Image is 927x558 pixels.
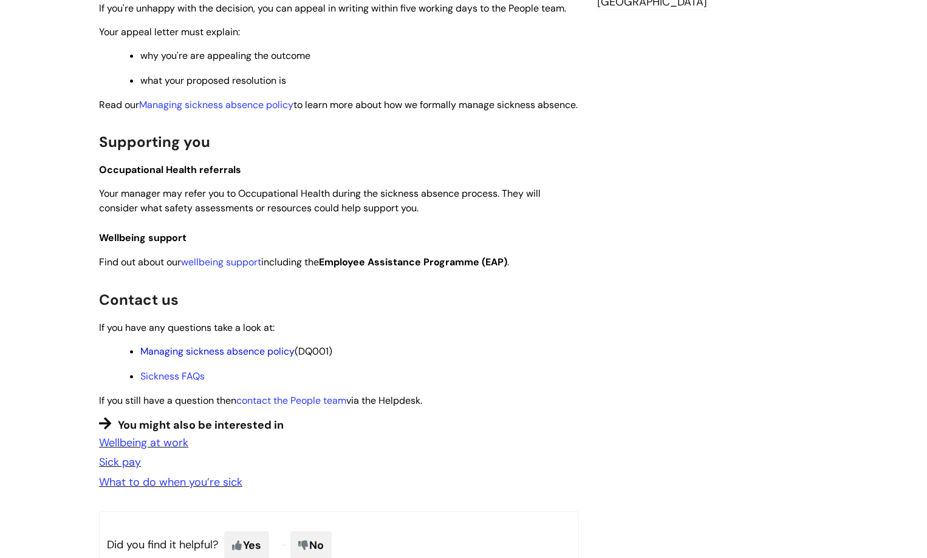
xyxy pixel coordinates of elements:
[140,49,310,62] span: why you're are appealing the outcome
[99,98,578,111] span: Read our to learn more about how we formally manage sickness absence.
[99,231,186,244] span: Wellbeing support
[99,2,566,15] span: If you're unhappy with the decision, you can appeal in writing within five working days to the Pe...
[140,370,205,383] a: Sickness FAQs
[236,394,346,407] a: contact the People team
[99,321,275,334] span: If you have any questions take a look at:
[99,475,242,489] a: What to do when you’re sick
[181,256,261,268] a: wellbeing support
[140,74,286,87] span: what your proposed resolution is
[99,26,240,38] span: Your appeal letter must explain:
[99,290,179,309] span: Contact us
[118,418,284,432] span: You might also be interested in
[99,394,422,407] span: If you still have a question then via the Helpdesk.
[99,132,210,151] span: Supporting you
[140,345,295,358] a: Managing sickness absence policy
[139,98,293,111] a: Managing sickness absence policy
[319,256,507,268] strong: Employee Assistance Programme (EAP)
[99,455,141,469] a: Sick pay
[99,187,541,215] span: Your manager may refer you to Occupational Health during the sickness absence process. They will ...
[99,163,241,176] span: Occupational Health referrals
[140,345,332,358] span: (DQ001)
[99,256,509,268] span: Find out about our including the .
[99,435,188,450] a: Wellbeing at work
